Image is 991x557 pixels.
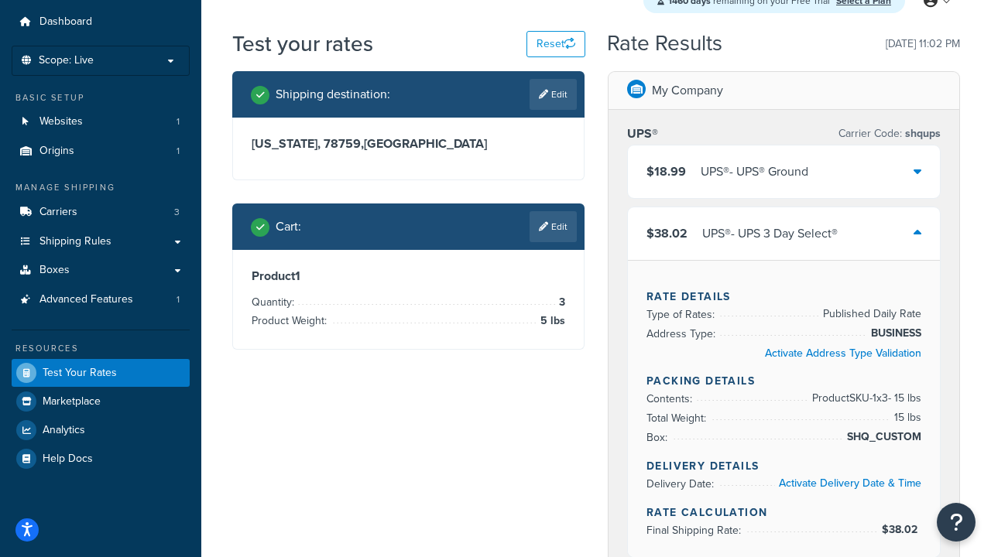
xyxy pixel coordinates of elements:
h2: Rate Results [607,32,722,56]
div: UPS® - UPS® Ground [701,161,808,183]
a: Analytics [12,416,190,444]
p: My Company [652,80,723,101]
span: Carriers [39,206,77,219]
span: Boxes [39,264,70,277]
span: Delivery Date: [646,476,718,492]
h1: Test your rates [232,29,373,59]
span: Address Type: [646,326,719,342]
span: $38.02 [646,224,688,242]
button: Open Resource Center [937,503,976,542]
h3: Product 1 [252,268,565,284]
span: Help Docs [43,453,93,466]
div: UPS® - UPS 3 Day Select® [702,223,838,244]
span: Product Weight: [252,313,331,329]
span: Final Shipping Rate: [646,522,745,538]
div: Basic Setup [12,91,190,104]
a: Shipping Rules [12,227,190,256]
a: Activate Address Type Validation [765,345,921,361]
span: Websites [39,115,83,128]
span: Quantity: [252,294,298,310]
span: Dashboard [39,15,92,29]
div: Manage Shipping [12,181,190,194]
span: Published Daily Rate [819,305,921,323]
h2: Shipping destination : [276,87,390,101]
span: 3 [174,206,180,219]
li: Advanced Features [12,285,190,314]
span: Shipping Rules [39,235,111,248]
span: shqups [902,125,941,142]
span: Test Your Rates [43,367,117,380]
span: Total Weight: [646,410,710,426]
span: 1 [177,115,180,128]
span: Marketplace [43,395,101,408]
span: BUSINESS [867,324,921,343]
a: Edit [530,211,577,242]
span: 15 lbs [890,408,921,427]
h4: Packing Details [646,373,921,389]
a: Boxes [12,256,190,285]
a: Websites1 [12,108,190,136]
h4: Rate Details [646,289,921,305]
span: Type of Rates: [646,306,718,323]
span: $38.02 [882,521,921,538]
span: Contents: [646,391,696,407]
span: 1 [177,145,180,158]
span: $18.99 [646,162,686,180]
a: Help Docs [12,445,190,473]
a: Dashboard [12,8,190,36]
span: Scope: Live [39,54,94,67]
a: Test Your Rates [12,359,190,387]
h2: Cart : [276,220,301,234]
p: [DATE] 11:02 PM [886,33,960,55]
span: Box: [646,429,671,446]
a: Activate Delivery Date & Time [779,475,921,491]
li: Carriers [12,198,190,227]
span: 1 [177,293,180,306]
span: Product SKU-1 x 3 - 15 lbs [808,389,921,408]
h3: [US_STATE], 78759 , [GEOGRAPHIC_DATA] [252,136,565,152]
span: Origins [39,145,74,158]
span: 3 [555,293,565,312]
li: Origins [12,137,190,166]
span: SHQ_CUSTOM [843,428,921,446]
li: Websites [12,108,190,136]
a: Carriers3 [12,198,190,227]
span: Analytics [43,424,85,437]
p: Carrier Code: [838,123,941,145]
a: Marketplace [12,388,190,415]
a: Edit [530,79,577,110]
a: Origins1 [12,137,190,166]
h3: UPS® [627,126,658,142]
a: Advanced Features1 [12,285,190,314]
h4: Delivery Details [646,458,921,474]
h4: Rate Calculation [646,504,921,521]
button: Reset [526,31,585,57]
div: Resources [12,342,190,355]
span: 5 lbs [537,312,565,330]
span: Advanced Features [39,293,133,306]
